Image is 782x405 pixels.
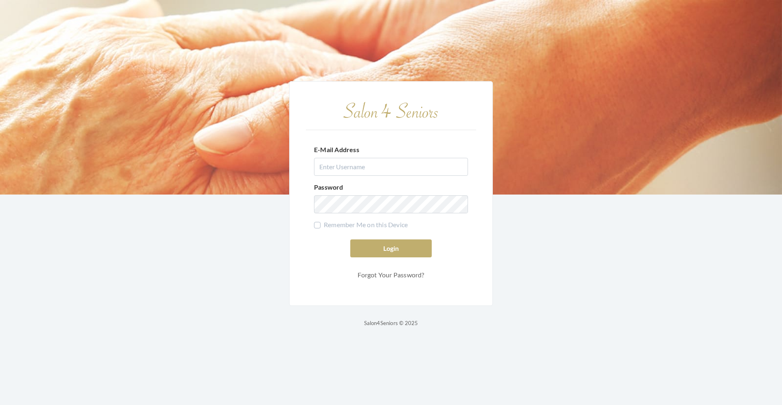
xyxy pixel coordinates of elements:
label: E-Mail Address [314,145,359,155]
input: Enter Username [314,158,468,176]
p: Salon4Seniors © 2025 [364,318,418,328]
button: Login [350,239,432,257]
label: Remember Me on this Device [314,220,408,230]
a: Forgot Your Password? [350,267,432,283]
img: Salon 4 Seniors [338,98,444,123]
label: Password [314,182,343,192]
